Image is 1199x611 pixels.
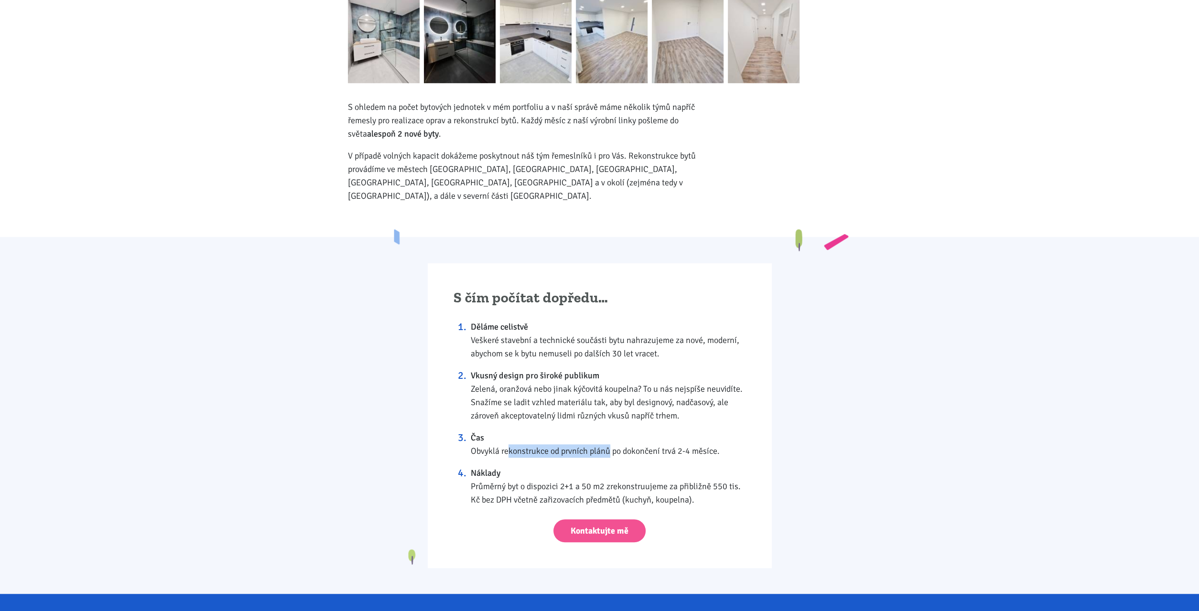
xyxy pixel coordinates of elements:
strong: Vkusný design pro široké publikum [471,370,599,381]
a: Kontaktujte mě [553,519,646,543]
strong: Čas [471,432,484,443]
li: Zelená, oranžová nebo jinak kýčovitá koupelna? To u nás nejspíše neuvidíte. Snažíme se ladit vzhl... [471,369,746,422]
li: Obvyklá rekonstrukce od prvních plánů po dokončení trvá 2-4 měsíce. [471,431,746,458]
strong: alespoň 2 nové byty [367,129,439,139]
p: S ohledem na počet bytových jednotek v mém portfoliu a v naší správě máme několik týmů napříč řem... [348,100,722,140]
p: V případě volných kapacit dokážeme poskytnout náš tým řemeslníků i pro Vás. Rekonstrukce bytů pro... [348,149,722,203]
li: Průměrný byt o dispozici 2+1 a 50 m2 zrekonstruujeme za přibližně 550 tis. Kč bez DPH včetně zaři... [471,466,746,506]
h2: S čím počítat dopředu… [454,289,746,307]
strong: Děláme celistvě [471,322,528,332]
strong: Náklady [471,468,500,478]
li: Veškeré stavební a technické součásti bytu nahrazujeme za nové, moderní, abychom se k bytu nemuse... [471,320,746,360]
